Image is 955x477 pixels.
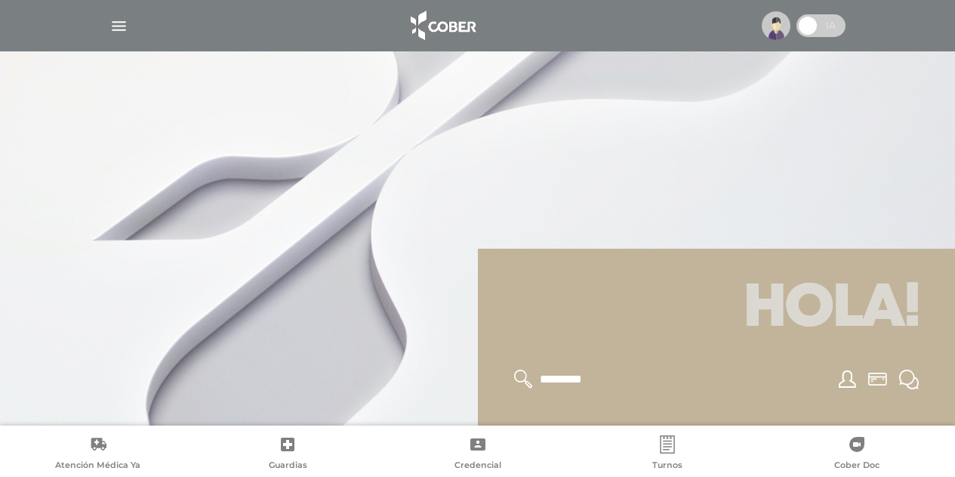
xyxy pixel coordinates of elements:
[269,460,307,473] span: Guardias
[109,17,128,36] img: Cober_menu-lines-white.svg
[3,435,193,474] a: Atención Médica Ya
[762,435,952,474] a: Cober Doc
[834,460,880,473] span: Cober Doc
[383,435,572,474] a: Credencial
[402,8,482,44] img: logo_cober_home-white.png
[496,267,938,352] h1: Hola!
[572,435,762,474] a: Turnos
[762,11,790,40] img: profile-placeholder.svg
[55,460,140,473] span: Atención Médica Ya
[454,460,501,473] span: Credencial
[652,460,682,473] span: Turnos
[193,435,382,474] a: Guardias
